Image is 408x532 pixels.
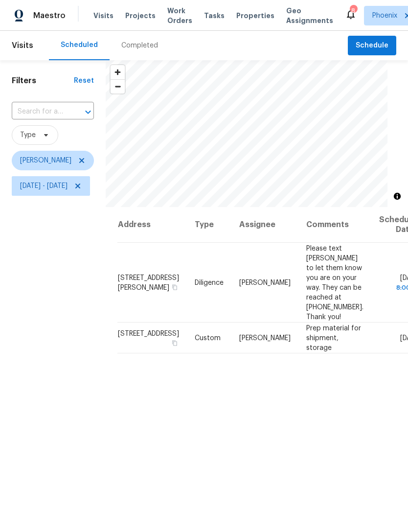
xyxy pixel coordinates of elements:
[187,207,231,243] th: Type
[170,282,179,291] button: Copy Address
[33,11,66,21] span: Maestro
[93,11,113,21] span: Visits
[117,207,187,243] th: Address
[167,6,192,25] span: Work Orders
[356,40,388,52] span: Schedule
[121,41,158,50] div: Completed
[204,12,225,19] span: Tasks
[125,11,156,21] span: Projects
[298,207,371,243] th: Comments
[391,190,403,202] button: Toggle attribution
[106,60,387,207] canvas: Map
[118,330,179,337] span: [STREET_ADDRESS]
[170,338,179,347] button: Copy Address
[306,324,361,351] span: Prep material for shipment, storage
[20,130,36,140] span: Type
[61,40,98,50] div: Scheduled
[111,79,125,93] button: Zoom out
[350,6,357,16] div: 8
[12,35,33,56] span: Visits
[195,279,224,286] span: Diligence
[111,65,125,79] button: Zoom in
[12,104,67,119] input: Search for an address...
[111,80,125,93] span: Zoom out
[236,11,274,21] span: Properties
[20,156,71,165] span: [PERSON_NAME]
[81,105,95,119] button: Open
[306,245,363,320] span: Please text [PERSON_NAME] to let them know you are on your way. They can be reached at [PHONE_NUM...
[394,191,400,202] span: Toggle attribution
[20,181,68,191] span: [DATE] - [DATE]
[195,334,221,341] span: Custom
[372,11,397,21] span: Phoenix
[239,334,291,341] span: [PERSON_NAME]
[118,274,179,291] span: [STREET_ADDRESS][PERSON_NAME]
[231,207,298,243] th: Assignee
[74,76,94,86] div: Reset
[286,6,333,25] span: Geo Assignments
[12,76,74,86] h1: Filters
[239,279,291,286] span: [PERSON_NAME]
[348,36,396,56] button: Schedule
